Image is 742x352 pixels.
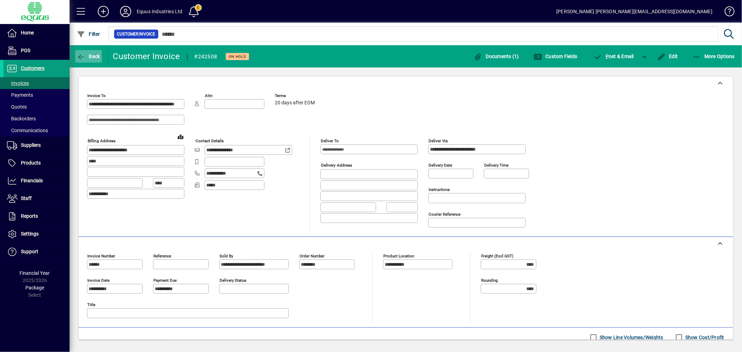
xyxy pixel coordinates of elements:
span: Back [77,54,100,59]
a: Invoices [3,77,70,89]
a: Suppliers [3,137,70,154]
mat-label: Invoice date [87,278,110,283]
a: Quotes [3,101,70,113]
span: More Options [693,54,735,59]
div: Equus Industries Ltd [137,6,183,17]
span: Quotes [7,104,27,110]
a: Knowledge Base [719,1,733,24]
a: Payments [3,89,70,101]
mat-label: Invoice number [87,254,115,258]
mat-label: Invoice To [87,93,106,98]
button: Post & Email [590,50,638,63]
span: 20 days after EOM [275,100,315,106]
a: Financials [3,172,70,190]
span: Package [25,285,44,290]
span: Settings [21,231,39,237]
span: Customers [21,65,45,71]
mat-label: Product location [383,254,414,258]
span: Custom Fields [534,54,577,59]
a: POS [3,42,70,59]
a: Support [3,243,70,261]
mat-label: Sold by [220,254,233,258]
a: Settings [3,225,70,243]
mat-label: Payment due [153,278,177,283]
a: Backorders [3,113,70,125]
label: Show Cost/Profit [684,334,724,341]
button: Add [92,5,114,18]
mat-label: Delivery time [484,163,509,168]
button: Filter [75,28,102,40]
mat-label: Courier Reference [429,212,461,217]
mat-label: Deliver via [429,138,448,143]
span: Documents (1) [474,54,519,59]
span: P [606,54,609,59]
span: Reports [21,213,38,219]
mat-label: Delivery status [220,278,246,283]
button: Edit [655,50,680,63]
button: Back [75,50,102,63]
mat-label: Reference [153,254,171,258]
span: Suppliers [21,142,41,148]
span: Backorders [7,116,36,121]
span: Filter [77,31,100,37]
span: On hold [229,54,246,59]
mat-label: Attn [205,93,213,98]
a: Staff [3,190,70,207]
mat-label: Order number [300,254,325,258]
span: Edit [657,54,678,59]
div: Customer Invoice [113,51,180,62]
span: Customer Invoice [117,31,155,38]
button: More Options [691,50,737,63]
span: Invoices [7,80,29,86]
mat-label: Freight (excl GST) [481,254,513,258]
div: [PERSON_NAME] [PERSON_NAME][EMAIL_ADDRESS][DOMAIN_NAME] [556,6,712,17]
a: Products [3,154,70,172]
span: Financials [21,178,43,183]
span: Communications [7,128,48,133]
span: Financial Year [20,270,50,276]
a: View on map [175,131,186,142]
mat-label: Deliver To [321,138,339,143]
label: Show Line Volumes/Weights [598,334,663,341]
div: #242508 [194,51,217,62]
mat-label: Title [87,302,95,307]
a: Reports [3,208,70,225]
span: Support [21,249,38,254]
span: POS [21,48,30,53]
span: Staff [21,195,32,201]
span: Terms [275,94,317,98]
button: Profile [114,5,137,18]
button: Custom Fields [532,50,579,63]
a: Communications [3,125,70,136]
app-page-header-button: Back [70,50,108,63]
mat-label: Rounding [481,278,498,283]
mat-label: Instructions [429,187,450,192]
span: Home [21,30,34,35]
span: Payments [7,92,33,98]
span: ost & Email [594,54,634,59]
span: Products [21,160,41,166]
mat-label: Delivery date [429,163,452,168]
button: Documents (1) [472,50,521,63]
a: Home [3,24,70,42]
